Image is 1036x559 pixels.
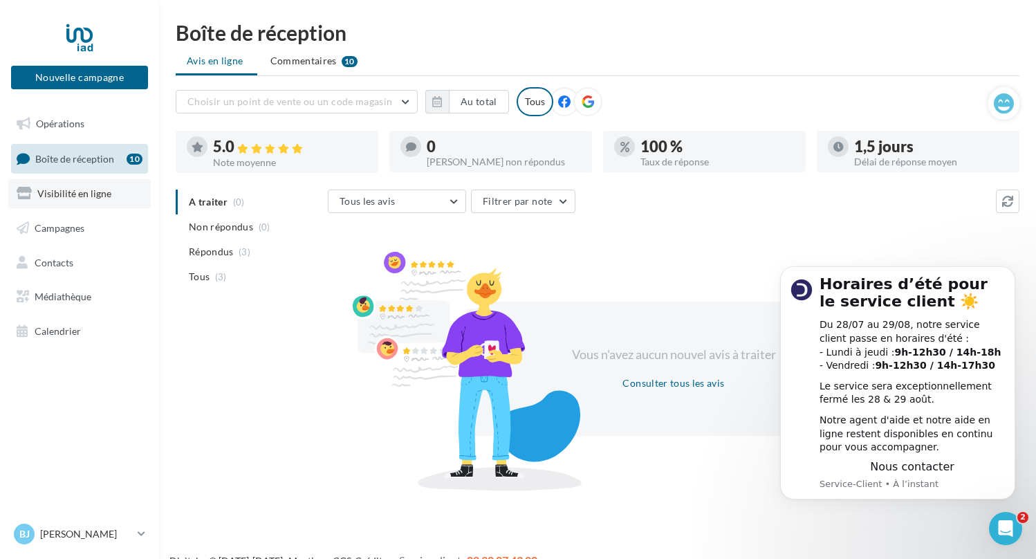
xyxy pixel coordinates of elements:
[40,527,132,541] p: [PERSON_NAME]
[8,248,151,277] a: Contacts
[854,139,1008,154] div: 1,5 jours
[215,271,227,282] span: (3)
[1017,512,1028,523] span: 2
[187,95,392,107] span: Choisir un point de vente ou un code magasin
[35,325,81,337] span: Calendrier
[11,66,148,89] button: Nouvelle campagne
[328,190,466,213] button: Tous les avis
[213,139,367,155] div: 5.0
[189,270,210,284] span: Tous
[759,246,1036,522] iframe: Intercom notifications message
[35,152,114,164] span: Boîte de réception
[176,90,418,113] button: Choisir un point de vente ou un code magasin
[176,22,1019,43] div: Boîte de réception
[342,56,358,67] div: 10
[35,256,73,268] span: Contacts
[213,158,367,167] div: Note moyenne
[640,157,795,167] div: Taux de réponse
[37,187,111,199] span: Visibilité en ligne
[8,179,151,208] a: Visibilité en ligne
[259,221,270,232] span: (0)
[427,139,581,154] div: 0
[8,317,151,346] a: Calendrier
[127,154,142,165] div: 10
[8,214,151,243] a: Campagnes
[19,527,30,541] span: BJ
[854,157,1008,167] div: Délai de réponse moyen
[425,90,509,113] button: Au total
[189,245,234,259] span: Répondus
[36,118,84,129] span: Opérations
[35,222,84,234] span: Campagnes
[471,190,575,213] button: Filtrer par note
[270,54,337,68] span: Commentaires
[189,220,253,234] span: Non répondus
[517,87,553,116] div: Tous
[8,109,151,138] a: Opérations
[989,512,1022,545] iframe: Intercom live chat
[8,282,151,311] a: Médiathèque
[555,346,793,364] div: Vous n'avez aucun nouvel avis à traiter
[35,291,91,302] span: Médiathèque
[11,521,148,547] a: BJ [PERSON_NAME]
[449,90,509,113] button: Au total
[340,195,396,207] span: Tous les avis
[427,157,581,167] div: [PERSON_NAME] non répondus
[239,246,250,257] span: (3)
[8,144,151,174] a: Boîte de réception10
[640,139,795,154] div: 100 %
[617,375,730,392] button: Consulter tous les avis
